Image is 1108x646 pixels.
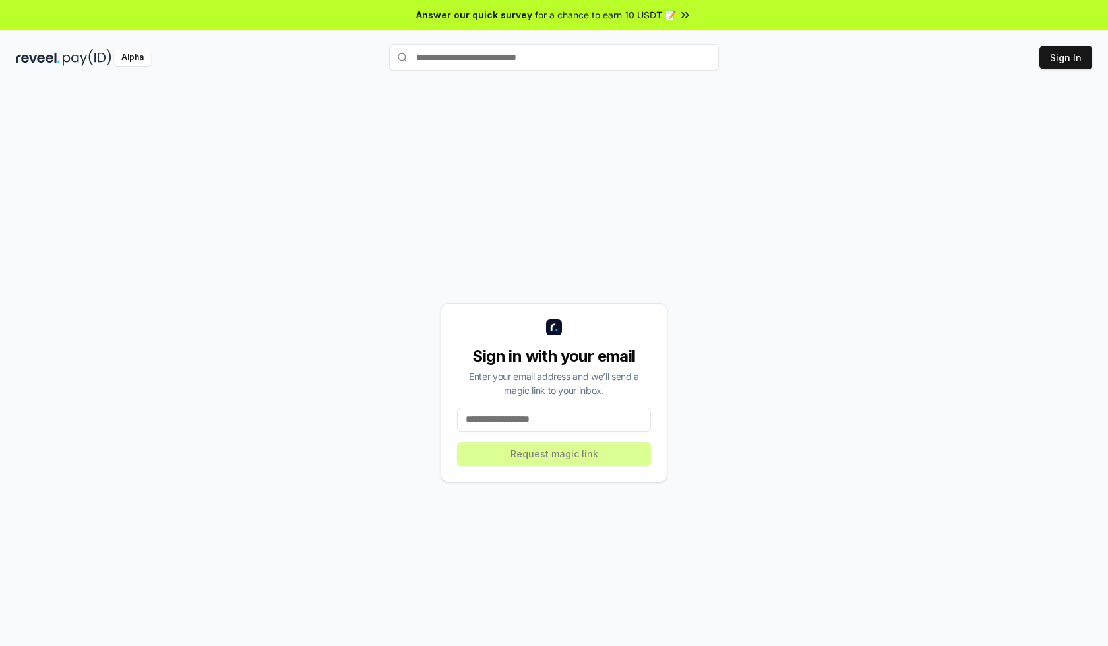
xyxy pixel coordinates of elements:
[457,346,651,367] div: Sign in with your email
[457,370,651,397] div: Enter your email address and we’ll send a magic link to your inbox.
[114,49,151,66] div: Alpha
[16,49,60,66] img: reveel_dark
[416,8,532,22] span: Answer our quick survey
[1039,46,1092,69] button: Sign In
[63,49,111,66] img: pay_id
[535,8,676,22] span: for a chance to earn 10 USDT 📝
[546,319,562,335] img: logo_small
